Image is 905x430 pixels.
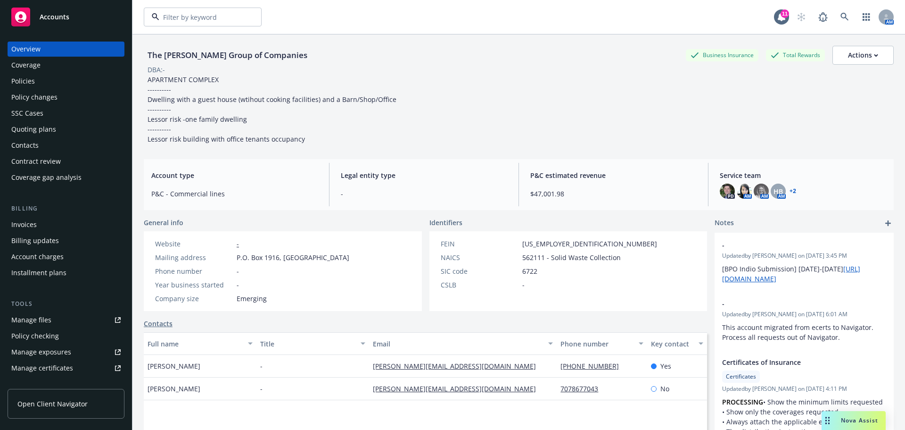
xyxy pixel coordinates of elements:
span: Open Client Navigator [17,399,88,409]
span: Notes [715,218,734,229]
a: Manage exposures [8,345,124,360]
div: SSC Cases [11,106,43,121]
div: Contacts [11,138,39,153]
a: Quoting plans [8,122,124,137]
span: Updated by [PERSON_NAME] on [DATE] 6:01 AM [722,310,886,319]
span: Updated by [PERSON_NAME] on [DATE] 3:45 PM [722,252,886,260]
div: SIC code [441,266,518,276]
span: Service team [720,170,886,180]
span: Updated by [PERSON_NAME] on [DATE] 4:11 PM [722,385,886,393]
div: Policy changes [11,90,58,105]
span: - [237,266,239,276]
span: [PERSON_NAME] [148,384,200,394]
strong: PROCESSING [722,397,763,406]
div: Phone number [560,339,633,349]
img: photo [754,184,769,199]
div: Policy checking [11,329,59,344]
a: Contacts [8,138,124,153]
div: Drag to move [822,411,833,430]
div: Manage files [11,312,51,328]
div: NAICS [441,253,518,262]
span: Accounts [40,13,69,21]
span: Nova Assist [841,416,878,424]
div: Account charges [11,249,64,264]
div: Total Rewards [766,49,825,61]
div: Manage exposures [11,345,71,360]
span: HB [773,186,783,196]
div: Year business started [155,280,233,290]
span: Identifiers [429,218,462,228]
div: Company size [155,294,233,304]
div: Phone number [155,266,233,276]
span: - [237,280,239,290]
a: add [882,218,894,229]
span: - [522,280,525,290]
a: Start snowing [792,8,811,26]
img: photo [720,184,735,199]
a: [PHONE_NUMBER] [560,362,626,371]
button: Actions [832,46,894,65]
div: -Updatedby [PERSON_NAME] on [DATE] 6:01 AMThis account migrated from ecerts to Navigator. Process... [715,291,894,350]
div: Policies [11,74,35,89]
a: Manage claims [8,377,124,392]
span: 6722 [522,266,537,276]
a: Search [835,8,854,26]
div: Manage certificates [11,361,73,376]
span: Certificates [726,372,756,381]
div: Key contact [651,339,693,349]
a: Switch app [857,8,876,26]
a: SSC Cases [8,106,124,121]
div: CSLB [441,280,518,290]
span: Legal entity type [341,170,507,180]
div: Installment plans [11,265,66,280]
a: Policy checking [8,329,124,344]
div: -Updatedby [PERSON_NAME] on [DATE] 3:45 PM[BPO Indio Submission] [DATE]-[DATE][URL][DOMAIN_NAME] [715,233,894,291]
span: - [722,299,862,309]
span: [PERSON_NAME] [148,361,200,371]
img: photo [737,184,752,199]
div: Tools [8,299,124,309]
div: Coverage gap analysis [11,170,82,185]
span: This account migrated from ecerts to Navigator. Process all requests out of Navigator. [722,323,875,342]
div: Full name [148,339,242,349]
div: Billing [8,204,124,213]
span: - [722,240,862,250]
input: Filter by keyword [159,12,242,22]
span: - [260,361,263,371]
div: Quoting plans [11,122,56,137]
div: Business Insurance [686,49,758,61]
a: [PERSON_NAME][EMAIL_ADDRESS][DOMAIN_NAME] [373,362,543,371]
span: 562111 - Solid Waste Collection [522,253,621,262]
a: Policies [8,74,124,89]
span: $47,001.98 [530,189,697,199]
div: 11 [781,9,789,18]
div: Contract review [11,154,61,169]
a: Accounts [8,4,124,30]
a: Coverage gap analysis [8,170,124,185]
div: Billing updates [11,233,59,248]
a: Contacts [144,319,173,329]
button: Full name [144,332,256,355]
button: Title [256,332,369,355]
span: P&C estimated revenue [530,170,697,180]
div: Actions [848,46,878,64]
a: +2 [790,188,796,194]
a: Report a Bug [814,8,832,26]
button: Email [369,332,557,355]
a: [PERSON_NAME][EMAIL_ADDRESS][DOMAIN_NAME] [373,384,543,393]
span: Certificates of Insurance [722,357,862,367]
button: Nova Assist [822,411,886,430]
a: Billing updates [8,233,124,248]
div: FEIN [441,239,518,249]
div: Coverage [11,58,41,73]
a: Invoices [8,217,124,232]
a: Coverage [8,58,124,73]
div: Invoices [11,217,37,232]
span: [US_EMPLOYER_IDENTIFICATION_NUMBER] [522,239,657,249]
span: Yes [660,361,671,371]
a: Overview [8,42,124,57]
span: - [341,189,507,199]
a: Installment plans [8,265,124,280]
a: Account charges [8,249,124,264]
